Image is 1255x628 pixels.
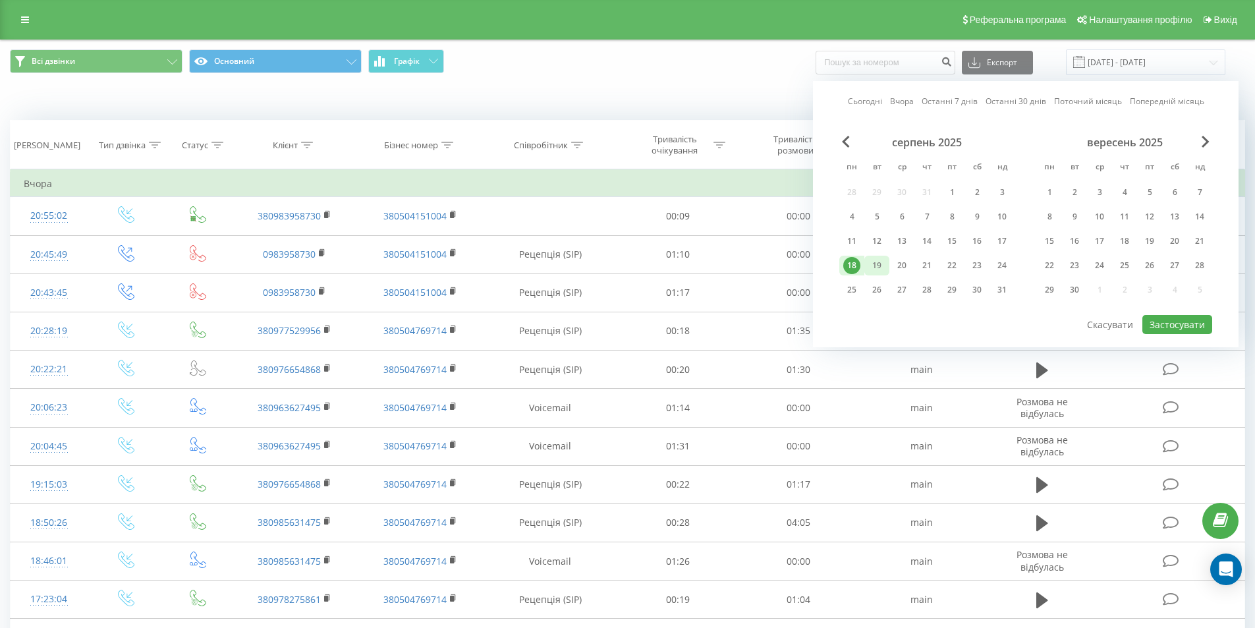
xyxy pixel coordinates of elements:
[483,503,618,542] td: Рецепція (SIP)
[993,208,1011,225] div: 10
[1140,158,1159,178] abbr: п’ятниця
[739,235,859,273] td: 00:00
[990,207,1015,227] div: нд 10 серп 2025 р.
[1116,208,1133,225] div: 11
[943,208,961,225] div: 8
[383,248,447,260] a: 380504151004
[864,207,889,227] div: вт 5 серп 2025 р.
[1091,257,1108,274] div: 24
[889,256,914,275] div: ср 20 серп 2025 р.
[968,208,986,225] div: 9
[914,280,939,300] div: чт 28 серп 2025 р.
[843,208,860,225] div: 4
[99,140,146,151] div: Тип дзвінка
[483,542,618,581] td: Voicemail
[618,389,739,427] td: 01:14
[1115,158,1134,178] abbr: четвер
[964,183,990,202] div: сб 2 серп 2025 р.
[483,581,618,619] td: Рецепція (SIP)
[1066,257,1083,274] div: 23
[914,207,939,227] div: чт 7 серп 2025 р.
[1112,231,1137,251] div: чт 18 вер 2025 р.
[843,281,860,299] div: 25
[258,478,321,490] a: 380976654868
[1141,257,1158,274] div: 26
[962,51,1033,74] button: Експорт
[1112,207,1137,227] div: чт 11 вер 2025 р.
[182,140,208,151] div: Статус
[893,208,910,225] div: 6
[739,465,859,503] td: 01:17
[1141,208,1158,225] div: 12
[1089,14,1192,25] span: Налаштування профілю
[1141,233,1158,250] div: 19
[1066,281,1083,299] div: 30
[1166,184,1183,201] div: 6
[858,351,984,389] td: main
[1037,256,1062,275] div: пн 22 вер 2025 р.
[890,95,914,107] a: Вчора
[868,281,885,299] div: 26
[384,140,438,151] div: Бізнес номер
[843,233,860,250] div: 11
[964,256,990,275] div: сб 23 серп 2025 р.
[1066,208,1083,225] div: 9
[394,57,420,66] span: Графік
[858,389,984,427] td: main
[1062,207,1087,227] div: вт 9 вер 2025 р.
[618,581,739,619] td: 00:19
[892,158,912,178] abbr: середа
[24,203,74,229] div: 20:55:02
[1202,136,1210,148] span: Next Month
[968,184,986,201] div: 2
[383,286,447,299] a: 380504151004
[893,281,910,299] div: 27
[990,256,1015,275] div: нд 24 серп 2025 р.
[24,510,74,536] div: 18:50:26
[483,312,618,350] td: Рецепція (SIP)
[939,280,964,300] div: пт 29 серп 2025 р.
[1191,233,1208,250] div: 21
[1041,257,1058,274] div: 22
[1037,136,1212,149] div: вересень 2025
[1062,280,1087,300] div: вт 30 вер 2025 р.
[864,256,889,275] div: вт 19 серп 2025 р.
[483,351,618,389] td: Рецепція (SIP)
[964,280,990,300] div: сб 30 серп 2025 р.
[640,134,710,156] div: Тривалість очікування
[1137,207,1162,227] div: пт 12 вер 2025 р.
[739,427,859,465] td: 00:00
[1062,256,1087,275] div: вт 23 вер 2025 р.
[1065,158,1084,178] abbr: вівторок
[943,233,961,250] div: 15
[618,351,739,389] td: 00:20
[24,548,74,574] div: 18:46:01
[258,555,321,567] a: 380985631475
[858,465,984,503] td: main
[943,281,961,299] div: 29
[1041,208,1058,225] div: 8
[839,256,864,275] div: пн 18 серп 2025 р.
[858,427,984,465] td: main
[1137,231,1162,251] div: пт 19 вер 2025 р.
[843,257,860,274] div: 18
[1112,256,1137,275] div: чт 25 вер 2025 р.
[1191,184,1208,201] div: 7
[739,273,859,312] td: 00:00
[483,273,618,312] td: Рецепція (SIP)
[618,273,739,312] td: 01:17
[24,586,74,612] div: 17:23:04
[1166,208,1183,225] div: 13
[1137,256,1162,275] div: пт 26 вер 2025 р.
[483,465,618,503] td: Рецепція (SIP)
[1137,183,1162,202] div: пт 5 вер 2025 р.
[889,280,914,300] div: ср 27 серп 2025 р.
[1162,183,1187,202] div: сб 6 вер 2025 р.
[189,49,362,73] button: Основний
[258,440,321,452] a: 380963627495
[383,516,447,528] a: 380504769714
[839,136,1015,149] div: серпень 2025
[11,171,1245,197] td: Вчора
[1190,158,1210,178] abbr: неділя
[383,363,447,376] a: 380504769714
